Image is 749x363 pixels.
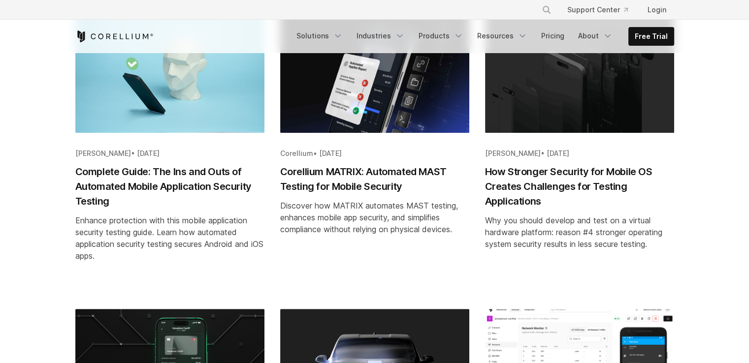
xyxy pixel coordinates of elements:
[291,27,349,45] a: Solutions
[538,1,555,19] button: Search
[530,1,674,19] div: Navigation Menu
[485,149,674,158] div: •
[75,164,264,209] h2: Complete Guide: The Ins and Outs of Automated Mobile Application Security Testing
[485,214,674,250] div: Why you should develop and test on a virtual hardware platform: reason #4 stronger operating syst...
[75,7,264,293] a: Blog post summary: Complete Guide: The Ins and Outs of Automated Mobile Application Security Testing
[319,149,342,157] span: [DATE]
[75,214,264,262] div: Enhance protection with this mobile application security testing guide. Learn how automated appli...
[280,149,469,158] div: •
[75,30,154,42] a: Corellium Home
[75,149,131,157] span: [PERSON_NAME]
[535,27,570,45] a: Pricing
[75,149,264,158] div: •
[137,149,160,157] span: [DATE]
[485,149,541,157] span: [PERSON_NAME]
[485,7,674,133] img: How Stronger Security for Mobile OS Creates Challenges for Testing Applications
[640,1,674,19] a: Login
[413,27,469,45] a: Products
[471,27,533,45] a: Resources
[280,149,313,157] span: Corellium
[280,200,469,235] div: Discover how MATRIX automates MAST testing, enhances mobile app security, and simplifies complian...
[291,27,674,46] div: Navigation Menu
[629,28,674,45] a: Free Trial
[75,7,264,133] img: Complete Guide: The Ins and Outs of Automated Mobile Application Security Testing
[547,149,569,157] span: [DATE]
[280,7,469,293] a: Blog post summary: Corellium MATRIX: Automated MAST Testing for Mobile Security
[572,27,619,45] a: About
[351,27,411,45] a: Industries
[485,164,674,209] h2: How Stronger Security for Mobile OS Creates Challenges for Testing Applications
[485,7,674,293] a: Blog post summary: How Stronger Security for Mobile OS Creates Challenges for Testing Applications
[559,1,636,19] a: Support Center
[280,7,469,133] img: Corellium MATRIX: Automated MAST Testing for Mobile Security
[280,164,469,194] h2: Corellium MATRIX: Automated MAST Testing for Mobile Security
